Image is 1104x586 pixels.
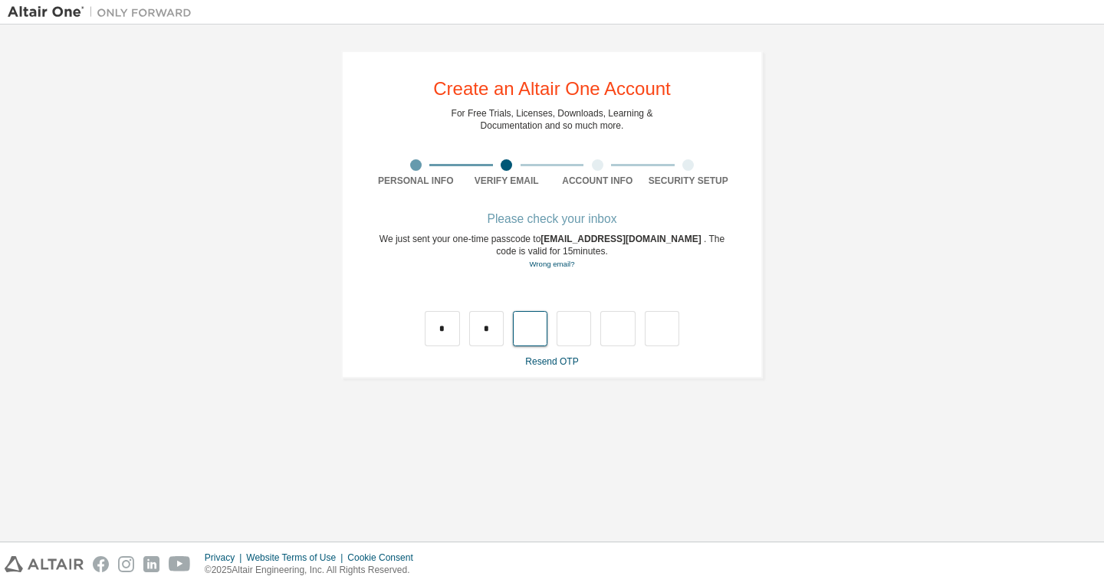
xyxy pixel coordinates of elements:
[370,175,462,187] div: Personal Info
[118,556,134,572] img: instagram.svg
[143,556,159,572] img: linkedin.svg
[552,175,643,187] div: Account Info
[643,175,734,187] div: Security Setup
[347,552,422,564] div: Cookie Consent
[462,175,553,187] div: Verify Email
[205,564,422,577] p: © 2025 Altair Engineering, Inc. All Rights Reserved.
[540,234,704,244] span: [EMAIL_ADDRESS][DOMAIN_NAME]
[246,552,347,564] div: Website Terms of Use
[452,107,653,132] div: For Free Trials, Licenses, Downloads, Learning & Documentation and so much more.
[525,356,578,367] a: Resend OTP
[529,260,574,268] a: Go back to the registration form
[205,552,246,564] div: Privacy
[93,556,109,572] img: facebook.svg
[8,5,199,20] img: Altair One
[370,214,734,224] div: Please check your inbox
[370,233,734,270] div: We just sent your one-time passcode to . The code is valid for 15 minutes.
[169,556,191,572] img: youtube.svg
[433,80,671,98] div: Create an Altair One Account
[5,556,84,572] img: altair_logo.svg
